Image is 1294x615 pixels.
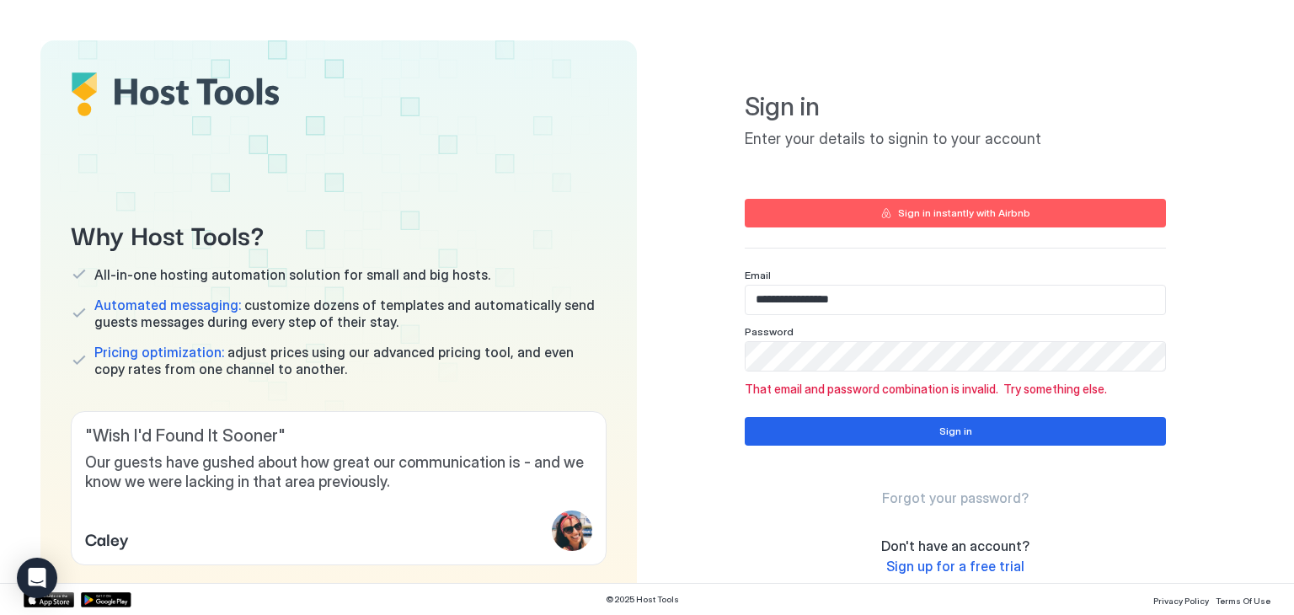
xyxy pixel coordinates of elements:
[85,425,592,447] span: " Wish I'd Found It Sooner "
[94,344,224,361] span: Pricing optimization:
[1153,596,1209,606] span: Privacy Policy
[552,511,592,551] div: profile
[24,592,74,607] a: App Store
[745,199,1166,227] button: Sign in instantly with Airbnb
[94,344,607,377] span: adjust prices using our advanced pricing tool, and even copy rates from one channel to another.
[745,269,771,281] span: Email
[939,424,972,439] div: Sign in
[882,489,1029,507] a: Forgot your password?
[746,342,1165,371] input: Input Field
[94,266,490,283] span: All-in-one hosting automation solution for small and big hosts.
[17,558,57,598] div: Open Intercom Messenger
[886,558,1024,575] a: Sign up for a free trial
[898,206,1030,221] div: Sign in instantly with Airbnb
[1216,596,1270,606] span: Terms Of Use
[746,286,1165,314] input: Input Field
[1153,591,1209,608] a: Privacy Policy
[81,592,131,607] a: Google Play Store
[94,297,607,330] span: customize dozens of templates and automatically send guests messages during every step of their s...
[85,526,129,551] span: Caley
[882,489,1029,506] span: Forgot your password?
[745,417,1166,446] button: Sign in
[94,297,241,313] span: Automated messaging:
[881,537,1029,554] span: Don't have an account?
[71,215,607,253] span: Why Host Tools?
[745,382,1166,397] span: That email and password combination is invalid. Try something else.
[1216,591,1270,608] a: Terms Of Use
[606,594,679,605] span: © 2025 Host Tools
[745,130,1166,149] span: Enter your details to signin to your account
[85,453,592,491] span: Our guests have gushed about how great our communication is - and we know we were lacking in that...
[745,91,1166,123] span: Sign in
[745,325,794,338] span: Password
